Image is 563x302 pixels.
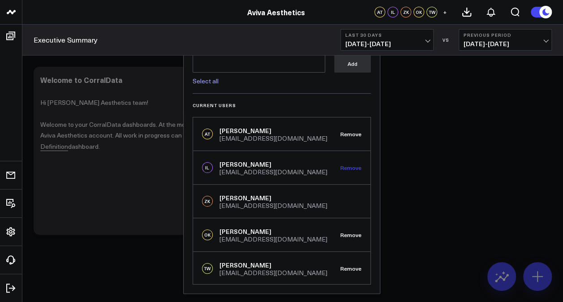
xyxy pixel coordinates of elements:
[340,131,361,137] button: Remove
[340,265,361,272] button: Remove
[443,9,447,15] span: +
[438,37,454,43] div: VS
[464,40,547,47] span: [DATE] - [DATE]
[219,236,327,242] div: [EMAIL_ADDRESS][DOMAIN_NAME]
[413,7,424,17] div: OK
[34,35,98,45] a: Executive Summary
[219,261,327,270] div: [PERSON_NAME]
[202,229,213,240] div: OK
[202,129,213,139] div: AT
[219,126,327,135] div: [PERSON_NAME]
[202,196,213,207] div: ZK
[340,29,434,51] button: Last 30 Days[DATE]-[DATE]
[439,7,450,17] button: +
[464,32,547,38] b: Previous Period
[219,169,327,175] div: [EMAIL_ADDRESS][DOMAIN_NAME]
[219,270,327,276] div: [EMAIL_ADDRESS][DOMAIN_NAME]
[219,160,327,169] div: [PERSON_NAME]
[202,263,213,274] div: TW
[202,162,213,173] div: IL
[345,32,429,38] b: Last 30 Days
[193,77,219,85] a: Select all
[426,7,437,17] div: TW
[387,7,398,17] div: IL
[219,194,327,203] div: [PERSON_NAME]
[459,29,552,51] button: Previous Period[DATE]-[DATE]
[340,164,361,171] button: Remove
[193,103,371,108] h3: Current Users
[340,232,361,238] button: Remove
[400,7,411,17] div: ZK
[219,203,327,209] div: [EMAIL_ADDRESS][DOMAIN_NAME]
[345,40,429,47] span: [DATE] - [DATE]
[219,227,327,236] div: [PERSON_NAME]
[334,55,371,73] button: Add
[247,7,305,17] a: Aviva Aesthetics
[374,7,385,17] div: AT
[219,135,327,142] div: [EMAIL_ADDRESS][DOMAIN_NAME]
